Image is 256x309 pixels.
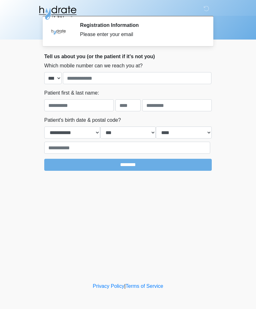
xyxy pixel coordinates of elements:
a: Terms of Service [125,283,163,289]
a: Privacy Policy [93,283,125,289]
h2: Tell us about you (or the patient if it's not you) [44,53,212,59]
label: Which mobile number can we reach you at? [44,62,143,70]
label: Patient's birth date & postal code? [44,116,121,124]
img: Hydrate IV Bar - Fort Collins Logo [38,5,77,21]
a: | [124,283,125,289]
label: Patient first & last name: [44,89,99,97]
img: Agent Avatar [49,22,68,41]
div: Please enter your email [80,31,202,38]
